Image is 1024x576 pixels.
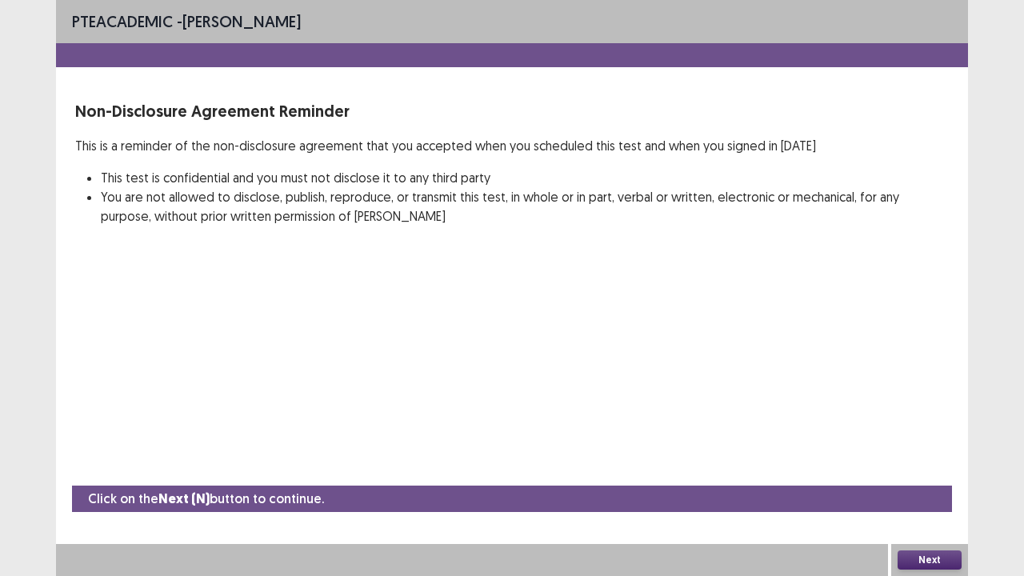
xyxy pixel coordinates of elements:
[72,10,301,34] p: - [PERSON_NAME]
[101,168,949,187] li: This test is confidential and you must not disclose it to any third party
[75,99,949,123] p: Non-Disclosure Agreement Reminder
[158,490,210,507] strong: Next (N)
[101,187,949,226] li: You are not allowed to disclose, publish, reproduce, or transmit this test, in whole or in part, ...
[75,136,949,155] p: This is a reminder of the non-disclosure agreement that you accepted when you scheduled this test...
[88,489,324,509] p: Click on the button to continue.
[898,550,962,570] button: Next
[72,11,173,31] span: PTE academic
